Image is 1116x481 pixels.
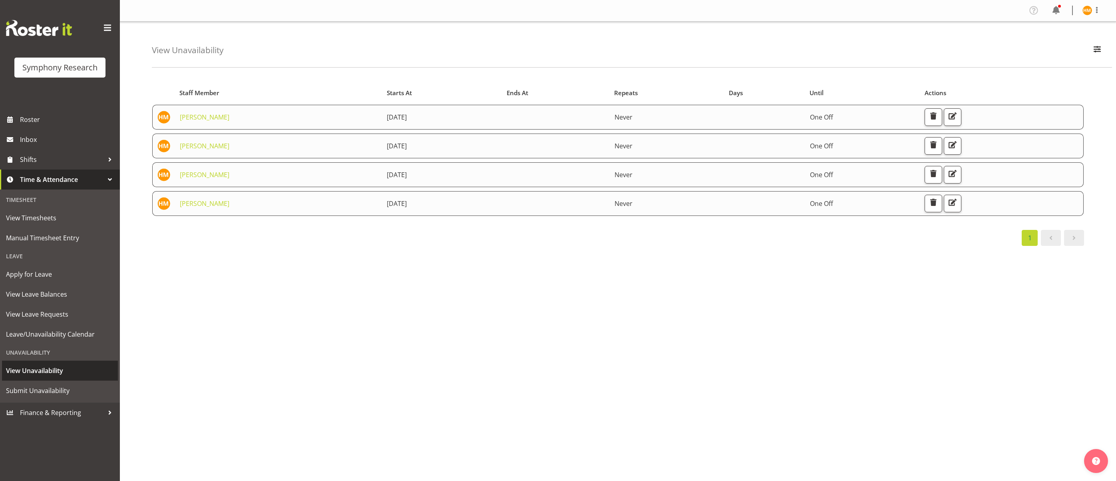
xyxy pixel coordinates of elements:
[1082,6,1092,15] img: henry-moors10149.jpg
[387,113,407,122] span: [DATE]
[387,88,412,98] span: Starts At
[179,88,219,98] span: Staff Member
[180,113,229,122] a: [PERSON_NAME]
[925,166,942,184] button: Delete Unavailability
[180,170,229,179] a: [PERSON_NAME]
[387,199,407,208] span: [DATE]
[387,170,407,179] span: [DATE]
[1089,42,1106,59] button: Filter Employees
[810,113,833,122] span: One Off
[6,328,114,340] span: Leave/Unavailability Calendar
[615,113,633,122] span: Never
[6,20,72,36] img: Rosterit website logo
[944,137,961,155] button: Edit Unavailability
[6,288,114,300] span: View Leave Balances
[1092,457,1100,465] img: help-xxl-2.png
[615,170,633,179] span: Never
[6,308,114,320] span: View Leave Requests
[925,88,946,98] span: Actions
[507,88,528,98] span: Ends At
[20,114,116,126] span: Roster
[180,199,229,208] a: [PERSON_NAME]
[810,142,833,150] span: One Off
[180,142,229,150] a: [PERSON_NAME]
[22,62,97,74] div: Symphony Research
[2,304,118,324] a: View Leave Requests
[157,168,170,181] img: henry-moors10149.jpg
[944,195,961,212] button: Edit Unavailability
[2,264,118,284] a: Apply for Leave
[152,46,223,55] h4: View Unavailability
[810,88,824,98] span: Until
[2,228,118,248] a: Manual Timesheet Entry
[615,142,633,150] span: Never
[20,174,104,186] span: Time & Attendance
[810,170,833,179] span: One Off
[2,381,118,401] a: Submit Unavailability
[2,361,118,381] a: View Unavailability
[6,268,114,280] span: Apply for Leave
[6,385,114,397] span: Submit Unavailability
[2,344,118,361] div: Unavailability
[20,407,104,419] span: Finance & Reporting
[925,137,942,155] button: Delete Unavailability
[944,166,961,184] button: Edit Unavailability
[157,111,170,124] img: henry-moors10149.jpg
[729,88,743,98] span: Days
[925,108,942,126] button: Delete Unavailability
[2,208,118,228] a: View Timesheets
[615,199,633,208] span: Never
[925,195,942,212] button: Delete Unavailability
[944,108,961,126] button: Edit Unavailability
[20,134,116,146] span: Inbox
[2,248,118,264] div: Leave
[810,199,833,208] span: One Off
[20,154,104,166] span: Shifts
[2,192,118,208] div: Timesheet
[387,142,407,150] span: [DATE]
[2,324,118,344] a: Leave/Unavailability Calendar
[6,232,114,244] span: Manual Timesheet Entry
[157,197,170,210] img: henry-moors10149.jpg
[6,365,114,377] span: View Unavailability
[614,88,638,98] span: Repeats
[6,212,114,224] span: View Timesheets
[2,284,118,304] a: View Leave Balances
[157,140,170,152] img: henry-moors10149.jpg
